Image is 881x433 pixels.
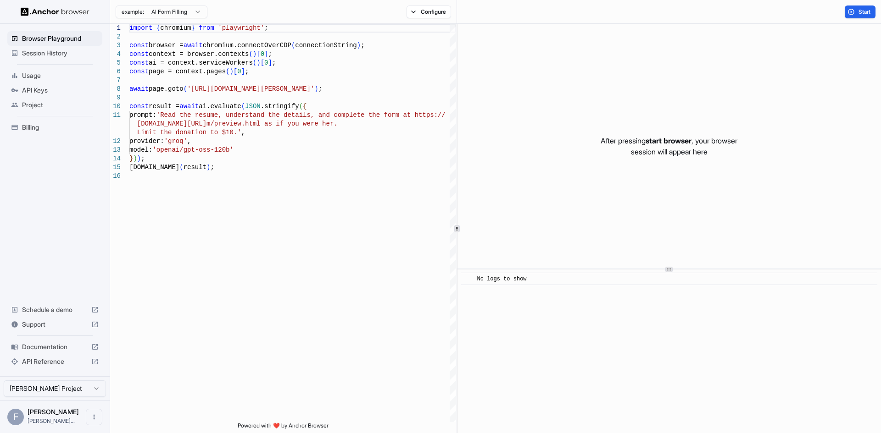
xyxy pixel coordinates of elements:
[303,103,307,110] span: {
[137,129,241,136] span: Limit the donation to $10.'
[184,85,187,93] span: (
[357,42,361,49] span: )
[22,71,99,80] span: Usage
[141,155,145,162] span: ;
[22,100,99,110] span: Project
[110,111,121,120] div: 11
[7,98,102,112] div: Project
[187,85,314,93] span: '[URL][DOMAIN_NAME][PERSON_NAME]'
[28,417,75,424] span: fabio.filho@tessai.io
[318,85,322,93] span: ;
[22,357,88,366] span: API Reference
[241,68,245,75] span: ]
[22,86,99,95] span: API Keys
[261,59,264,66] span: [
[110,76,121,85] div: 7
[299,103,303,110] span: (
[110,24,121,33] div: 1
[191,24,195,32] span: }
[22,305,88,314] span: Schedule a demo
[7,302,102,317] div: Schedule a demo
[129,68,149,75] span: const
[245,68,249,75] span: ;
[272,59,276,66] span: ;
[129,103,149,110] span: const
[86,409,102,425] button: Open menu
[477,276,527,282] span: No logs to show
[241,103,245,110] span: (
[7,31,102,46] div: Browser Playground
[268,59,272,66] span: ]
[152,146,233,153] span: 'openai/gpt-oss-120b'
[122,8,144,16] span: example:
[245,103,261,110] span: JSON
[264,59,268,66] span: 0
[264,50,268,58] span: ]
[7,409,24,425] div: F
[110,102,121,111] div: 10
[466,274,470,284] span: ​
[110,50,121,59] div: 4
[22,49,99,58] span: Session History
[234,68,237,75] span: [
[179,164,183,171] span: (
[845,5,875,18] button: Start
[210,164,214,171] span: ;
[261,50,264,58] span: 0
[22,34,99,43] span: Browser Playground
[149,42,184,49] span: browser =
[110,93,121,102] div: 9
[256,59,260,66] span: )
[110,41,121,50] div: 3
[226,68,229,75] span: (
[199,24,214,32] span: from
[314,85,318,93] span: )
[110,163,121,172] div: 15
[129,59,149,66] span: const
[129,111,156,119] span: prompt:
[129,42,149,49] span: const
[203,42,291,49] span: chromium.connectOverCDP
[129,146,152,153] span: model:
[129,164,179,171] span: [DOMAIN_NAME]
[261,103,299,110] span: .stringify
[253,59,256,66] span: (
[218,24,264,32] span: 'playwright'
[110,85,121,93] div: 8
[22,123,99,132] span: Billing
[646,136,691,145] span: start browser
[149,68,226,75] span: page = context.pages
[241,129,245,136] span: ,
[110,172,121,181] div: 16
[110,154,121,163] div: 14
[253,50,256,58] span: )
[601,135,737,157] p: After pressing , your browser session will appear here
[7,68,102,83] div: Usage
[129,85,149,93] span: await
[229,68,233,75] span: )
[110,146,121,154] div: 13
[149,59,253,66] span: ai = context.serviceWorkers
[160,24,191,32] span: chromium
[291,42,295,49] span: (
[7,354,102,369] div: API Reference
[407,5,451,18] button: Configure
[137,155,141,162] span: )
[129,24,152,32] span: import
[206,120,338,127] span: m/preview.html as if you were her.
[7,120,102,135] div: Billing
[859,8,871,16] span: Start
[199,103,241,110] span: ai.evaluate
[22,320,88,329] span: Support
[110,33,121,41] div: 2
[149,50,249,58] span: context = browser.contexts
[206,164,210,171] span: )
[129,137,164,145] span: provider:
[22,342,88,351] span: Documentation
[264,24,268,32] span: ;
[129,155,133,162] span: }
[237,68,241,75] span: 0
[184,42,203,49] span: await
[110,67,121,76] div: 6
[249,50,252,58] span: (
